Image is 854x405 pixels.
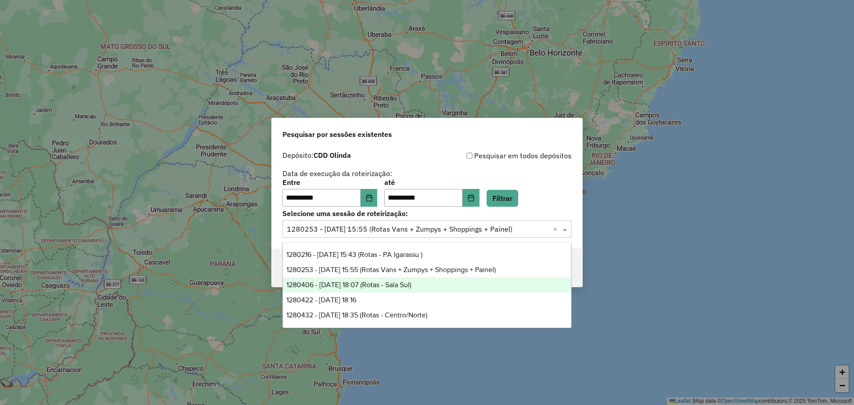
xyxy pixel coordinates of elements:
[487,190,518,207] button: Filtrar
[282,242,572,328] ng-dropdown-panel: Options list
[427,150,572,161] div: Pesquisar em todos depósitos
[463,189,479,207] button: Choose Date
[286,281,411,289] span: 1280406 - [DATE] 18:07 (Rotas - Sala Sul)
[553,224,560,234] span: Clear all
[314,151,351,160] strong: CDD Olinda
[286,311,427,319] span: 1280432 - [DATE] 18:35 (Rotas - Centro/Norte)
[361,189,378,207] button: Choose Date
[286,266,496,273] span: 1280253 - [DATE] 15:55 (Rotas Vans + Zumpys + Shoppings + Painel)
[286,296,356,304] span: 1280422 - [DATE] 18:16
[282,208,572,219] label: Selecione uma sessão de roteirização:
[282,177,377,188] label: Entre
[286,251,423,258] span: 1280216 - [DATE] 15:43 (Rotas - PA Igarassu )
[282,129,392,140] span: Pesquisar por sessões existentes
[282,150,351,160] label: Depósito:
[282,168,392,179] label: Data de execução da roteirização:
[384,177,479,188] label: até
